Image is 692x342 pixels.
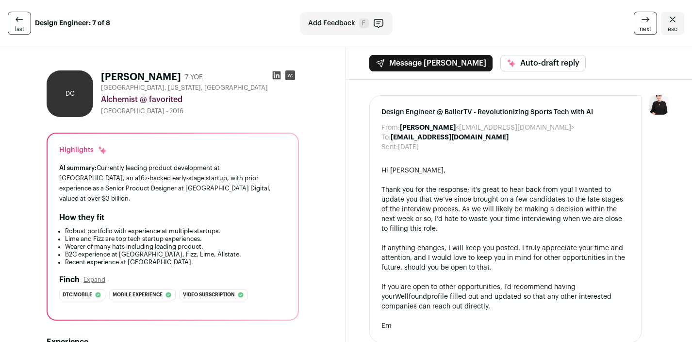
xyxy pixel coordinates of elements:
[640,25,651,33] span: next
[183,290,235,300] span: Video subscription
[65,243,286,251] li: Wearer of many hats including leading product.
[381,133,391,142] dt: To:
[35,18,110,28] strong: Design Engineer: 7 of 8
[395,293,427,300] a: Wellfound
[185,72,203,82] div: 7 YOE
[300,12,393,35] button: Add Feedback F
[398,142,419,152] dd: [DATE]
[381,123,400,133] dt: From:
[8,12,31,35] a: last
[381,107,629,117] span: Design Engineer @ BallerTV - Revolutionizing Sports Tech with AI
[59,274,80,286] h2: Finch
[391,134,509,141] b: [EMAIL_ADDRESS][DOMAIN_NAME]
[65,235,286,243] li: Lime and Fizz are top tech startup experiences.
[15,25,24,33] span: last
[500,55,586,71] button: Auto-draft reply
[634,12,657,35] a: next
[65,251,286,258] li: B2C experience at [GEOGRAPHIC_DATA], Fizz, Lime, Allstate.
[63,290,92,300] span: Dtc mobile
[661,12,684,35] a: Close
[381,142,398,152] dt: Sent:
[59,163,286,204] div: Currently leading product development at [GEOGRAPHIC_DATA], an a16z-backed early-stage startup, w...
[101,84,268,92] span: [GEOGRAPHIC_DATA], [US_STATE], [GEOGRAPHIC_DATA]
[65,258,286,266] li: Recent experience at [GEOGRAPHIC_DATA].
[381,167,445,174] span: Hi [PERSON_NAME],
[101,70,181,84] h1: [PERSON_NAME]
[381,321,629,331] div: Em
[59,212,104,223] h2: How they fit
[59,145,107,155] div: Highlights
[369,55,493,71] button: Message [PERSON_NAME]
[400,124,456,131] b: [PERSON_NAME]
[381,282,629,311] div: If you are open to other opportunities, I'd recommend having your profile filled out and updated ...
[668,25,677,33] span: esc
[83,276,105,284] button: Expand
[47,70,93,117] div: DC
[381,185,629,234] div: Thank you for the response; it’s great to hear back from you! I wanted to update you that we’ve s...
[308,18,355,28] span: Add Feedback
[649,95,669,115] img: 9240684-medium_jpg
[113,290,163,300] span: Mobile experience
[381,243,629,273] div: If anything changes, I will keep you posted. I truly appreciate your time and attention, and I wo...
[400,123,575,133] dd: <[EMAIL_ADDRESS][DOMAIN_NAME]>
[359,18,369,28] span: F
[65,227,286,235] li: Robust portfolio with experience at multiple startups.
[101,107,299,115] div: [GEOGRAPHIC_DATA] - 2016
[101,94,299,105] div: Alchemist @ favorited
[59,165,97,171] span: AI summary:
